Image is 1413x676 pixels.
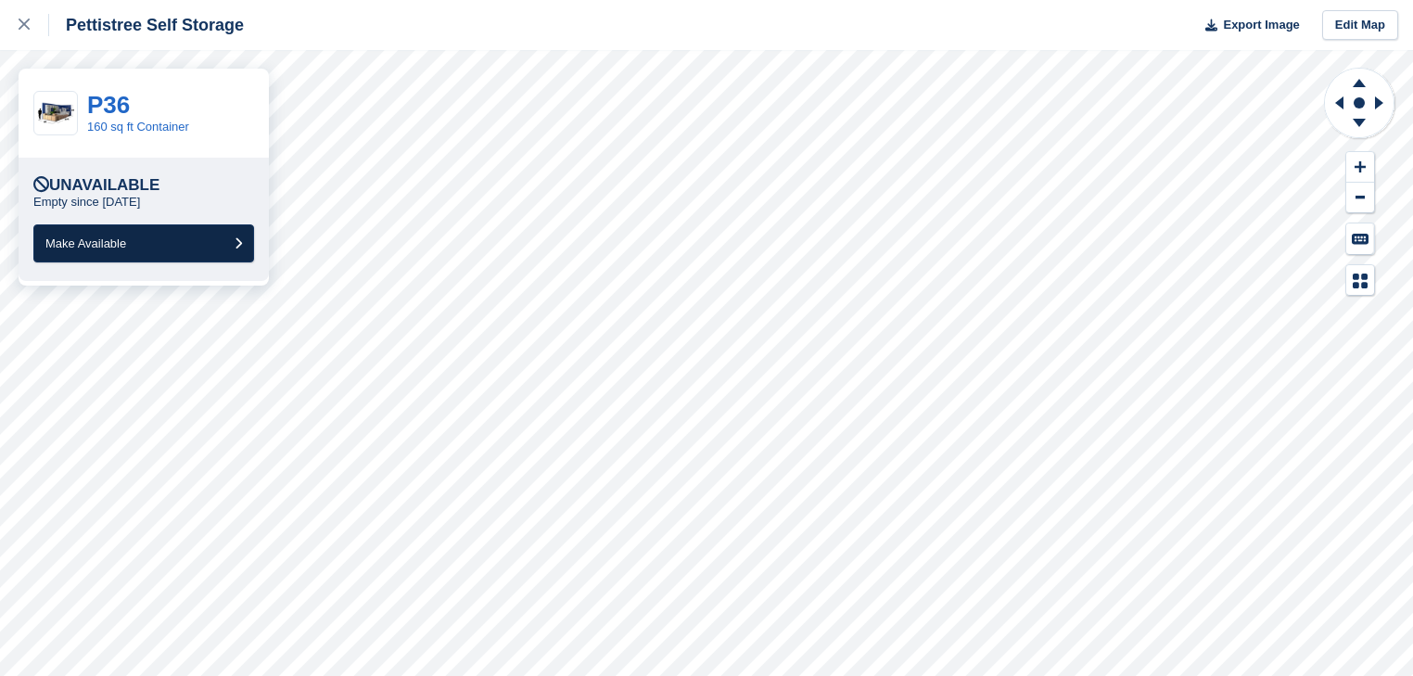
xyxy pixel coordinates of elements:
button: Keyboard Shortcuts [1346,223,1374,254]
div: Pettistree Self Storage [49,14,244,36]
span: Export Image [1223,16,1299,34]
a: Edit Map [1322,10,1398,41]
a: 160 sq ft Container [87,120,189,134]
button: Make Available [33,224,254,262]
button: Export Image [1194,10,1300,41]
div: Unavailable [33,176,159,195]
img: 20-ft-container%20(47).jpg [34,97,77,130]
a: P36 [87,91,130,119]
span: Make Available [45,236,126,250]
button: Map Legend [1346,265,1374,296]
button: Zoom In [1346,152,1374,183]
button: Zoom Out [1346,183,1374,213]
p: Empty since [DATE] [33,195,140,210]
